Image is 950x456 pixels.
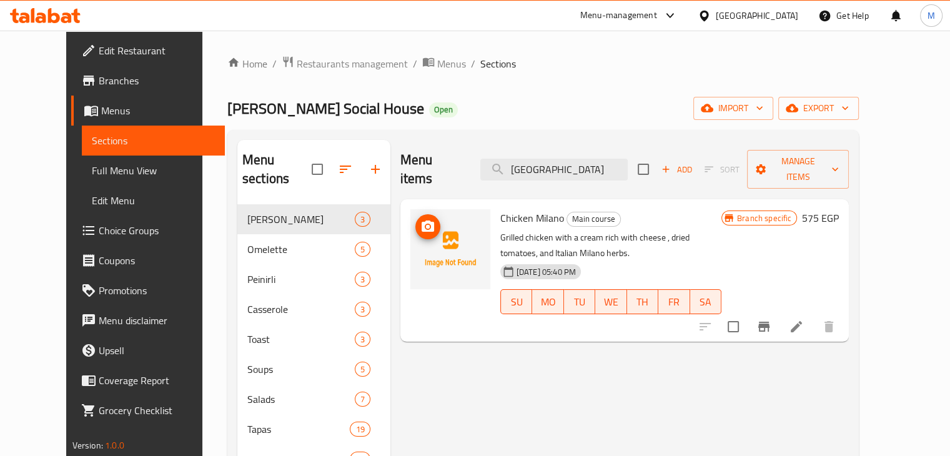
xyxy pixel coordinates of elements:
[71,395,225,425] a: Grocery Checklist
[480,159,628,181] input: search
[732,212,796,224] span: Branch specific
[99,343,215,358] span: Upsell
[532,289,563,314] button: MO
[71,305,225,335] a: Menu disclaimer
[71,216,225,245] a: Choice Groups
[304,156,330,182] span: Select all sections
[422,56,466,72] a: Menus
[355,244,370,255] span: 5
[663,293,685,311] span: FR
[330,154,360,184] span: Sort sections
[802,209,839,227] h6: 575 EGP
[92,193,215,208] span: Edit Menu
[567,212,620,226] span: Main course
[247,242,355,257] div: Omelette
[355,302,370,317] div: items
[247,272,355,287] div: Peinirli
[720,314,746,340] span: Select to update
[600,293,621,311] span: WE
[272,56,277,71] li: /
[630,156,656,182] span: Select section
[660,162,693,177] span: Add
[237,204,390,234] div: [PERSON_NAME]3
[400,151,466,188] h2: Menu items
[247,332,355,347] div: Toast
[99,403,215,418] span: Grocery Checklist
[690,289,721,314] button: SA
[99,313,215,328] span: Menu disclaimer
[500,289,532,314] button: SU
[72,437,103,454] span: Version:
[82,156,225,186] a: Full Menu View
[237,234,390,264] div: Omelette5
[227,94,424,122] span: [PERSON_NAME] Social House
[757,154,839,185] span: Manage items
[632,293,653,311] span: TH
[247,302,355,317] span: Casserole
[237,354,390,384] div: Soups5
[415,214,440,239] button: upload picture
[355,394,370,405] span: 7
[569,293,590,311] span: TU
[71,36,225,66] a: Edit Restaurant
[282,56,408,72] a: Restaurants management
[500,209,564,227] span: Chicken Milano
[355,332,370,347] div: items
[355,274,370,285] span: 3
[355,392,370,407] div: items
[814,312,844,342] button: delete
[928,9,935,22] span: M
[355,214,370,226] span: 3
[506,293,527,311] span: SU
[747,150,849,189] button: Manage items
[99,223,215,238] span: Choice Groups
[580,8,657,23] div: Menu-management
[471,56,475,71] li: /
[92,163,215,178] span: Full Menu View
[360,154,390,184] button: Add section
[656,160,696,179] button: Add
[350,422,370,437] div: items
[82,126,225,156] a: Sections
[480,56,516,71] span: Sections
[227,56,267,71] a: Home
[693,97,773,120] button: import
[595,289,626,314] button: WE
[355,362,370,377] div: items
[71,335,225,365] a: Upsell
[537,293,558,311] span: MO
[789,319,804,334] a: Edit menu item
[355,212,370,227] div: items
[99,373,215,388] span: Coverage Report
[355,364,370,375] span: 5
[716,9,798,22] div: [GEOGRAPHIC_DATA]
[247,362,355,377] span: Soups
[437,56,466,71] span: Menus
[247,422,350,437] span: Tapas
[703,101,763,116] span: import
[695,293,716,311] span: SA
[71,66,225,96] a: Branches
[71,245,225,275] a: Coupons
[99,253,215,268] span: Coupons
[101,103,215,118] span: Menus
[99,283,215,298] span: Promotions
[564,289,595,314] button: TU
[237,384,390,414] div: Salads7
[71,96,225,126] a: Menus
[749,312,779,342] button: Branch-specific-item
[247,212,355,227] span: [PERSON_NAME]
[429,104,458,115] span: Open
[237,294,390,324] div: Casserole3
[696,160,747,179] span: Select section first
[350,424,369,435] span: 19
[413,56,417,71] li: /
[227,56,859,72] nav: breadcrumb
[355,272,370,287] div: items
[512,266,581,278] span: [DATE] 05:40 PM
[247,392,355,407] div: Salads
[237,324,390,354] div: Toast3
